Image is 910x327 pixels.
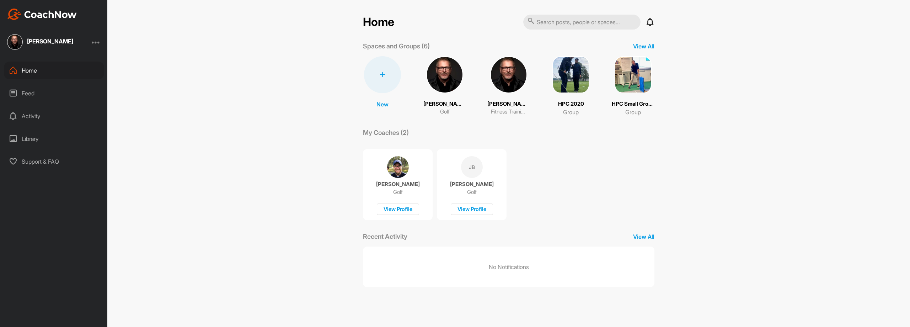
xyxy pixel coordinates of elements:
p: [PERSON_NAME] [450,181,494,188]
p: Group [625,108,641,116]
a: [PERSON_NAME]Fitness Training [487,56,530,116]
img: square_09804addd8abf47025ce24f68226c7f7.jpg [7,34,23,50]
div: Library [4,130,104,148]
p: No Notifications [489,263,529,271]
img: square_09804addd8abf47025ce24f68226c7f7.jpg [426,56,463,93]
div: Home [4,62,104,79]
p: View All [633,232,654,241]
img: square_1f8f61da2c894cbd7d028ace399c67fe.png [552,56,589,93]
p: View All [633,42,654,51]
p: Spaces and Groups (6) [363,41,430,51]
p: My Coaches (2) [363,128,409,137]
img: coach avatar [387,156,409,178]
h2: Home [363,15,394,29]
div: JB [461,156,483,178]
a: HPC 2020Group [551,56,590,116]
p: Golf [440,108,450,116]
div: [PERSON_NAME] [27,38,73,44]
p: [PERSON_NAME] [423,100,466,108]
img: CoachNow [7,9,77,20]
div: Feed [4,84,104,102]
p: HPC 2020 [558,100,584,108]
p: HPC Small Group 20-21 [612,100,654,108]
p: Fitness Training [491,108,526,116]
div: Activity [4,107,104,125]
p: [PERSON_NAME] [376,181,420,188]
p: Group [563,108,579,116]
p: Golf [467,189,477,196]
a: [PERSON_NAME]Golf [423,56,466,116]
a: HPC Small Group 20-21Group [612,56,654,116]
div: View Profile [451,204,493,215]
img: square_09804addd8abf47025ce24f68226c7f7.jpg [490,56,527,93]
p: New [376,100,389,109]
p: Golf [393,189,403,196]
div: Support & FAQ [4,153,104,170]
p: [PERSON_NAME] [487,100,530,108]
p: Recent Activity [363,232,407,241]
div: View Profile [377,204,419,215]
img: square_23a0dba1b26348f099365793a4185089.png [615,56,652,93]
input: Search posts, people or spaces... [523,15,641,30]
